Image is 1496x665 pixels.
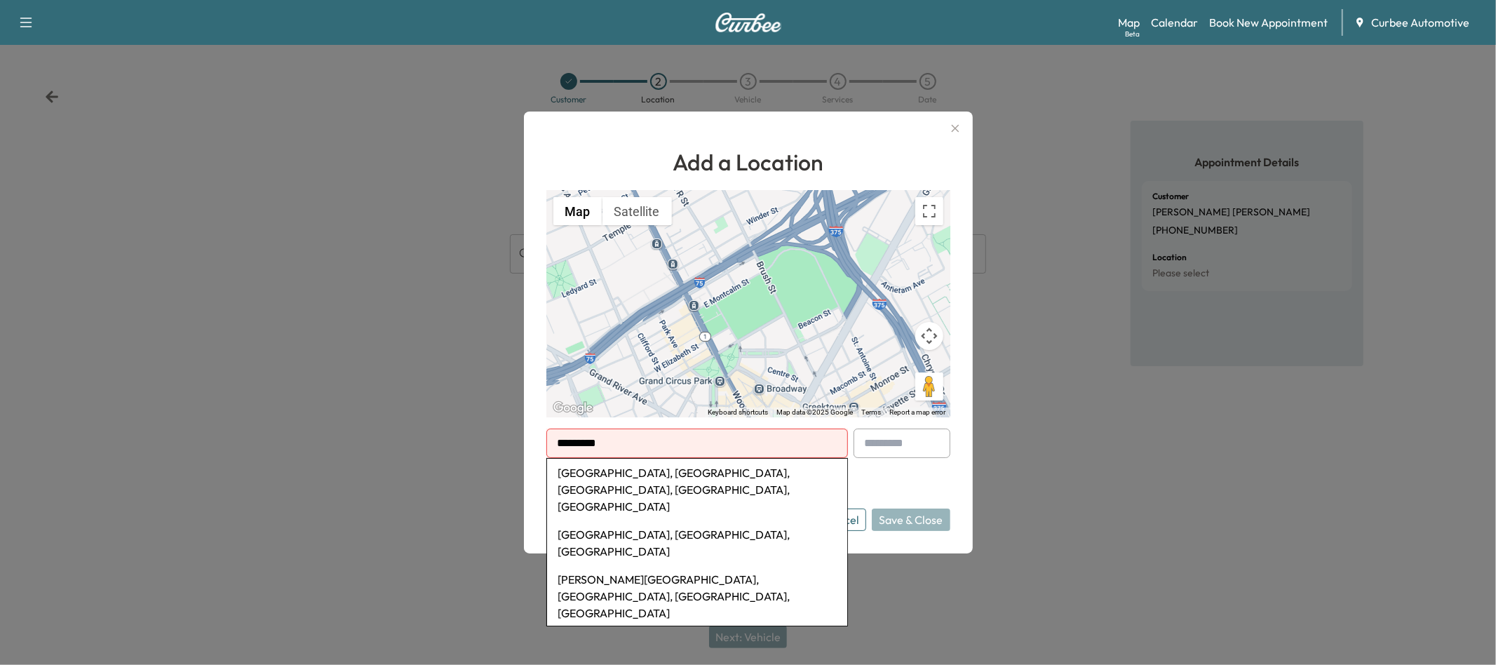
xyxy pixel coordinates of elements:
[602,197,672,225] button: Show satellite imagery
[715,13,782,32] img: Curbee Logo
[862,408,882,416] a: Terms (opens in new tab)
[1209,14,1328,31] a: Book New Appointment
[915,322,943,350] button: Map camera controls
[550,399,596,417] a: Open this area in Google Maps (opens a new window)
[915,197,943,225] button: Toggle fullscreen view
[553,197,602,225] button: Show street map
[547,565,847,627] li: [PERSON_NAME][GEOGRAPHIC_DATA], [GEOGRAPHIC_DATA], [GEOGRAPHIC_DATA], [GEOGRAPHIC_DATA]
[1151,14,1198,31] a: Calendar
[1125,29,1140,39] div: Beta
[547,459,847,520] li: [GEOGRAPHIC_DATA], [GEOGRAPHIC_DATA], [GEOGRAPHIC_DATA], [GEOGRAPHIC_DATA], [GEOGRAPHIC_DATA]
[550,399,596,417] img: Google
[915,372,943,401] button: Drag Pegman onto the map to open Street View
[708,408,769,417] button: Keyboard shortcuts
[546,145,950,179] h1: Add a Location
[547,520,847,565] li: [GEOGRAPHIC_DATA], [GEOGRAPHIC_DATA], [GEOGRAPHIC_DATA]
[777,408,854,416] span: Map data ©2025 Google
[890,408,946,416] a: Report a map error
[1118,14,1140,31] a: MapBeta
[1371,14,1469,31] span: Curbee Automotive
